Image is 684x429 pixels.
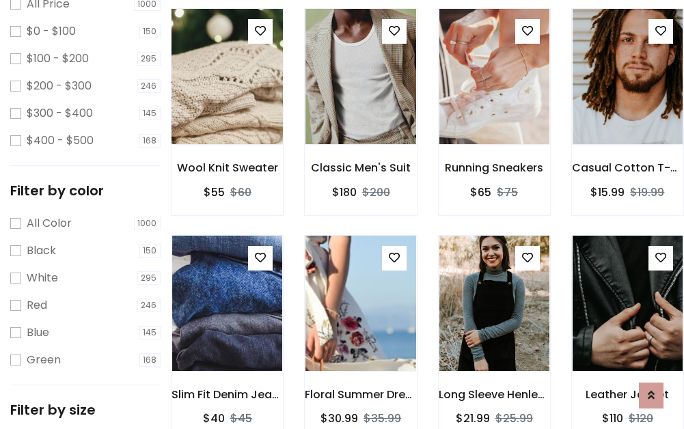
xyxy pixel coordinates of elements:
[27,297,47,314] label: Red
[134,217,161,230] span: 1000
[320,412,358,425] h6: $30.99
[137,271,161,285] span: 295
[139,244,161,258] span: 150
[27,51,89,67] label: $100 - $200
[439,388,550,401] h6: Long Sleeve Henley T-Shirt
[137,299,161,312] span: 246
[27,78,92,94] label: $200 - $300
[497,184,518,200] del: $75
[27,215,72,232] label: All Color
[172,388,283,401] h6: Slim Fit Denim Jeans
[139,134,161,148] span: 168
[332,186,357,199] h6: $180
[27,23,76,40] label: $0 - $100
[27,352,61,368] label: Green
[137,79,161,93] span: 246
[495,411,533,426] del: $25.99
[590,186,625,199] h6: $15.99
[203,412,225,425] h6: $40
[139,353,161,367] span: 168
[27,243,56,259] label: Black
[305,161,416,174] h6: Classic Men's Suit
[204,186,225,199] h6: $55
[470,186,491,199] h6: $65
[629,411,653,426] del: $120
[27,324,49,341] label: Blue
[364,411,401,426] del: $35.99
[456,412,490,425] h6: $21.99
[137,52,161,66] span: 295
[139,107,161,120] span: 145
[172,161,283,174] h6: Wool Knit Sweater
[230,411,252,426] del: $45
[572,388,683,401] h6: Leather Jacket
[439,161,550,174] h6: Running Sneakers
[27,270,58,286] label: White
[602,412,623,425] h6: $110
[305,388,416,401] h6: Floral Summer Dress
[572,161,683,174] h6: Casual Cotton T-Shirt
[10,182,161,199] h5: Filter by color
[362,184,390,200] del: $200
[139,326,161,340] span: 145
[10,402,161,418] h5: Filter by size
[27,105,93,122] label: $300 - $400
[230,184,251,200] del: $60
[630,184,664,200] del: $19.99
[27,133,94,149] label: $400 - $500
[139,25,161,38] span: 150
